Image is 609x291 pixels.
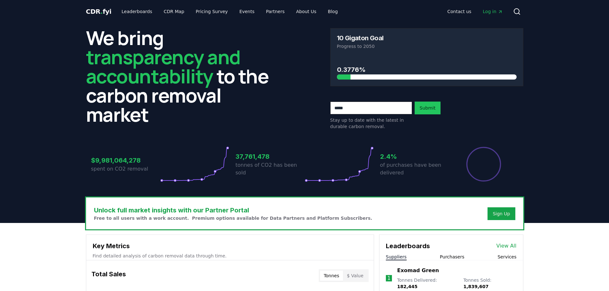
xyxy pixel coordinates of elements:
h3: Leaderboards [386,241,430,251]
p: 1 [387,274,390,282]
a: Events [234,6,260,17]
a: Leaderboards [116,6,157,17]
a: View All [496,242,517,250]
p: tonnes of CO2 has been sold [236,161,305,177]
button: $ Value [343,271,367,281]
h3: Key Metrics [93,241,367,251]
span: Log in [483,8,503,15]
a: About Us [291,6,321,17]
a: CDR Map [159,6,189,17]
p: Find detailed analysis of carbon removal data through time. [93,253,367,259]
span: transparency and accountability [86,44,240,89]
p: Free to all users with a work account. Premium options available for Data Partners and Platform S... [94,215,372,221]
h3: Unlock full market insights with our Partner Portal [94,205,372,215]
button: Purchasers [440,254,465,260]
button: Tonnes [320,271,343,281]
a: Exomad Green [397,267,439,274]
span: . [100,8,103,15]
a: Partners [261,6,290,17]
h3: Total Sales [91,269,126,282]
h3: 37,761,478 [236,152,305,161]
a: Sign Up [493,211,510,217]
span: CDR fyi [86,8,112,15]
h3: $9,981,064,278 [91,156,160,165]
div: Percentage of sales delivered [466,146,502,182]
h3: 10 Gigaton Goal [337,35,384,41]
p: of purchases have been delivered [380,161,449,177]
span: 1,839,607 [463,284,488,289]
h2: We bring to the carbon removal market [86,28,279,124]
a: Log in [478,6,508,17]
button: Submit [415,102,441,114]
a: Pricing Survey [191,6,233,17]
h3: 0.3776% [337,65,517,74]
a: Blog [323,6,343,17]
p: Stay up to date with the latest in durable carbon removal. [330,117,412,130]
button: Services [497,254,516,260]
nav: Main [442,6,508,17]
a: CDR.fyi [86,7,112,16]
p: spent on CO2 removal [91,165,160,173]
a: Contact us [442,6,476,17]
nav: Main [116,6,343,17]
button: Suppliers [386,254,407,260]
p: Tonnes Sold : [463,277,516,290]
span: 182,445 [397,284,418,289]
button: Sign Up [488,207,515,220]
p: Tonnes Delivered : [397,277,457,290]
p: Progress to 2050 [337,43,517,50]
h3: 2.4% [380,152,449,161]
